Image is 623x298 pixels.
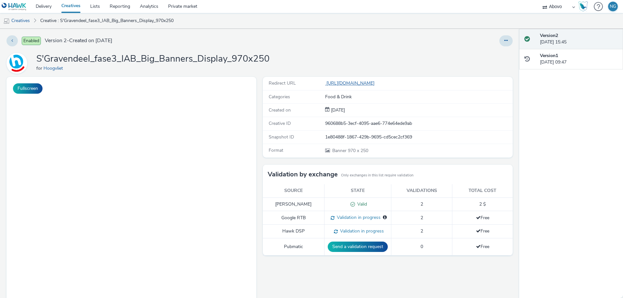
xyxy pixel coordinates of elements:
[578,1,588,12] img: Hawk Academy
[3,18,10,24] img: mobile
[330,107,345,113] div: Creation 08 September 2025, 09:47
[421,215,423,221] span: 2
[325,94,512,100] div: Food & Drink
[2,3,27,11] img: undefined Logo
[263,211,324,225] td: Google RTB
[476,244,489,250] span: Free
[391,184,452,197] th: Validations
[43,65,66,71] a: Hoogvliet
[6,60,30,66] a: Hoogvliet
[269,120,291,126] span: Creative ID
[335,214,381,221] span: Validation in progress
[610,2,616,11] div: NG
[269,107,291,113] span: Created on
[476,215,489,221] span: Free
[479,201,486,207] span: 2 $
[263,238,324,256] td: Pubmatic
[269,147,283,153] span: Format
[13,83,43,94] button: Fullscreen
[540,32,618,46] div: [DATE] 15:45
[332,148,368,154] span: 970 x 250
[330,107,345,113] span: [DATE]
[578,1,591,12] a: Hawk Academy
[263,225,324,238] td: Hawk DSP
[263,184,324,197] th: Source
[476,228,489,234] span: Free
[355,201,367,207] span: Valid
[45,37,112,44] span: Version 2 - Created on [DATE]
[269,94,290,100] span: Categories
[332,148,348,154] span: Banner
[540,53,558,59] strong: Version 1
[263,197,324,211] td: [PERSON_NAME]
[7,54,26,73] img: Hoogvliet
[341,173,413,178] small: Only exchanges in this list require validation
[421,201,423,207] span: 2
[269,134,294,140] span: Snapshot ID
[338,228,384,234] span: Validation in progress
[421,244,423,250] span: 0
[36,65,43,71] span: for
[540,53,618,66] div: [DATE] 09:47
[421,228,423,234] span: 2
[325,134,512,140] div: 1e80488f-1867-429b-9695-cd5cec2cf369
[328,242,388,252] button: Send a validation request
[37,13,177,29] a: Creative : S'Gravendeel_fase3_IAB_Big_Banners_Display_970x250
[325,120,512,127] div: 960688b5-3ecf-4095-aae6-774e64ede9ab
[452,184,513,197] th: Total cost
[540,32,558,39] strong: Version 2
[325,80,377,86] a: [URL][DOMAIN_NAME]
[268,170,338,179] h3: Validation by exchange
[269,80,296,86] span: Redirect URL
[36,53,270,65] h1: S'Gravendeel_fase3_IAB_Big_Banners_Display_970x250
[324,184,391,197] th: State
[22,37,41,45] span: Enabled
